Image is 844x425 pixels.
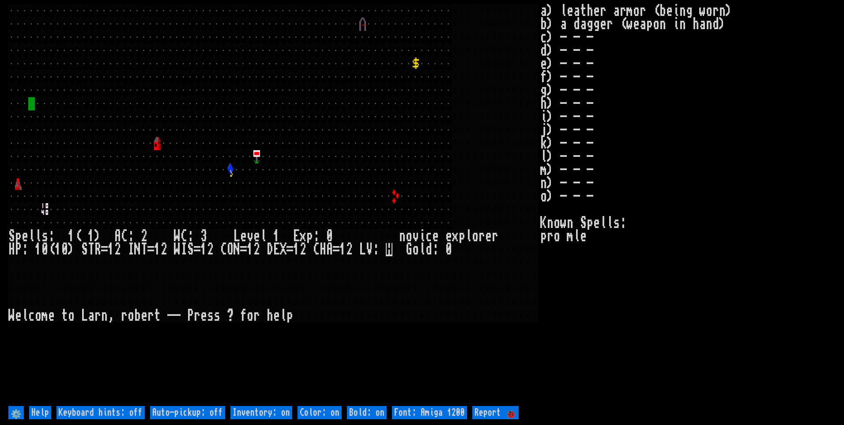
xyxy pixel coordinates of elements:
div: f [240,309,247,323]
div: = [333,243,339,256]
input: Auto-pickup: off [150,406,225,419]
div: : [128,230,134,243]
div: s [207,309,214,323]
div: 0 [61,243,68,256]
div: W [8,309,15,323]
div: l [22,309,28,323]
div: 2 [207,243,214,256]
div: S [81,243,88,256]
div: H [320,243,326,256]
div: v [412,230,419,243]
div: S [187,243,194,256]
div: e [273,309,280,323]
div: l [28,230,35,243]
div: o [406,230,412,243]
div: e [485,230,492,243]
div: o [412,243,419,256]
div: 2 [114,243,121,256]
div: i [419,230,426,243]
div: e [22,230,28,243]
div: 1 [339,243,346,256]
div: N [234,243,240,256]
stats: a) leather armor (being worn) b) a dagger (weapon in hand) c) - - - d) - - - e) - - - f) - - - g)... [540,4,836,404]
div: = [194,243,200,256]
div: 1 [293,243,300,256]
div: 1 [68,230,75,243]
div: G [406,243,412,256]
div: X [280,243,286,256]
div: 2 [141,230,147,243]
div: 1 [35,243,41,256]
div: x [452,230,459,243]
div: 1 [200,243,207,256]
div: p [306,230,313,243]
div: 3 [200,230,207,243]
div: r [194,309,200,323]
div: ( [75,230,81,243]
div: 2 [161,243,167,256]
div: 2 [346,243,353,256]
div: 1 [247,243,253,256]
div: x [300,230,306,243]
div: E [293,230,300,243]
div: o [68,309,75,323]
div: e [200,309,207,323]
div: T [88,243,94,256]
div: e [240,230,247,243]
div: r [121,309,128,323]
div: p [286,309,293,323]
div: n [399,230,406,243]
div: s [214,309,220,323]
div: l [260,230,267,243]
div: H [8,243,15,256]
div: ( [48,243,55,256]
div: e [48,309,55,323]
div: C [121,230,128,243]
div: a [88,309,94,323]
div: l [465,230,472,243]
div: - [167,309,174,323]
div: e [432,230,439,243]
div: L [359,243,366,256]
input: Keyboard hints: off [57,406,145,419]
div: o [128,309,134,323]
div: 0 [445,243,452,256]
div: m [41,309,48,323]
div: A [114,230,121,243]
div: o [35,309,41,323]
div: 0 [326,230,333,243]
div: e [15,309,22,323]
div: 0 [41,243,48,256]
div: e [141,309,147,323]
div: o [472,230,479,243]
div: e [445,230,452,243]
div: C [181,230,187,243]
div: C [313,243,320,256]
div: N [134,243,141,256]
div: c [28,309,35,323]
div: c [426,230,432,243]
mark: H [386,243,392,256]
input: Color: on [298,406,342,419]
div: d [426,243,432,256]
div: R [94,243,101,256]
div: t [61,309,68,323]
div: O [227,243,234,256]
div: , [108,309,114,323]
div: t [154,309,161,323]
div: = [147,243,154,256]
div: E [273,243,280,256]
div: p [15,230,22,243]
input: ⚙️ [8,406,24,419]
div: : [432,243,439,256]
div: ) [94,230,101,243]
div: : [187,230,194,243]
div: : [48,230,55,243]
div: 2 [253,243,260,256]
div: I [181,243,187,256]
div: p [459,230,465,243]
div: - [174,309,181,323]
div: 1 [88,230,94,243]
div: r [492,230,498,243]
div: P [15,243,22,256]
